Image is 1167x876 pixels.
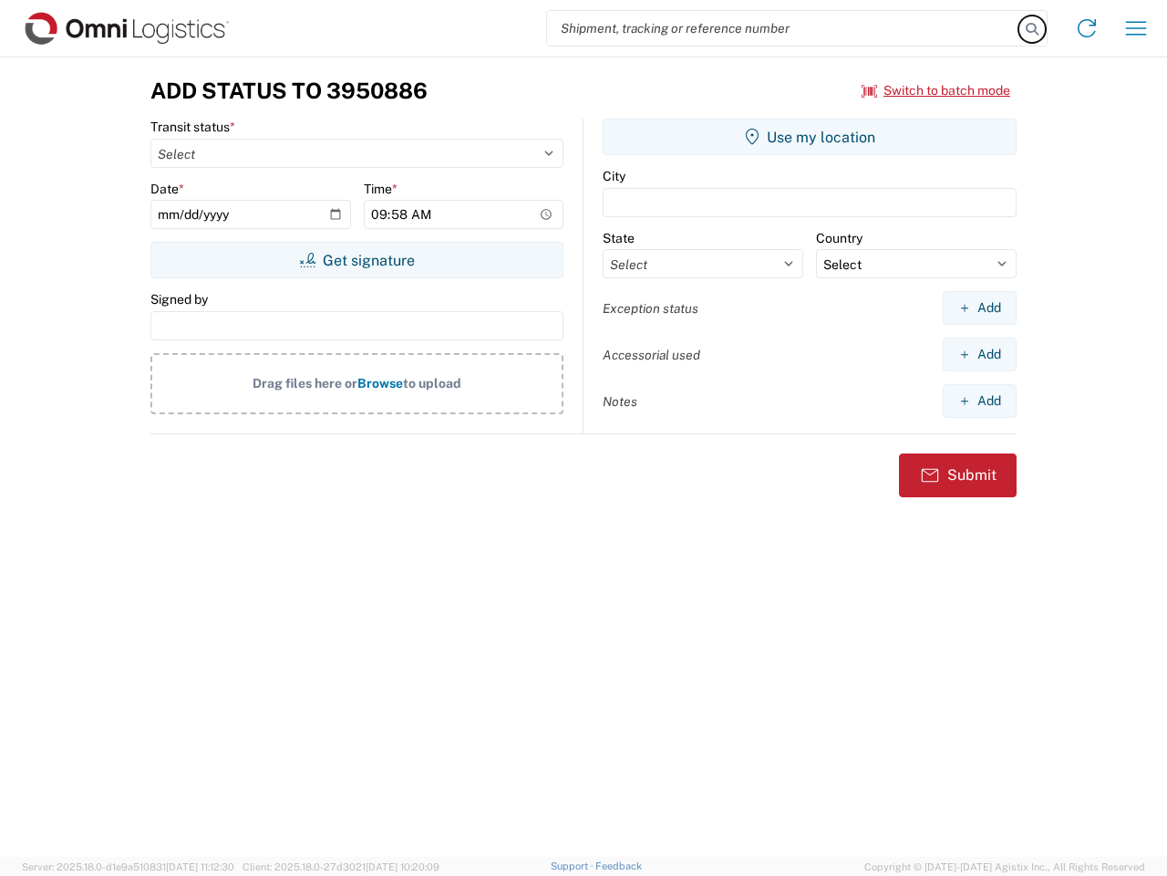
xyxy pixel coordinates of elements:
[22,861,234,872] span: Server: 2025.18.0-d1e9a510831
[816,230,862,246] label: Country
[943,384,1017,418] button: Add
[864,859,1145,875] span: Copyright © [DATE]-[DATE] Agistix Inc., All Rights Reserved
[603,393,637,410] label: Notes
[150,181,184,197] label: Date
[403,376,461,391] span: to upload
[150,291,208,308] label: Signed by
[899,454,1017,497] button: Submit
[547,11,1019,46] input: Shipment, tracking or reference number
[603,300,698,317] label: Exception status
[603,230,635,246] label: State
[603,168,625,184] label: City
[366,861,439,872] span: [DATE] 10:20:09
[150,242,563,278] button: Get signature
[253,376,357,391] span: Drag files here or
[862,76,1010,106] button: Switch to batch mode
[943,291,1017,325] button: Add
[150,78,428,104] h3: Add Status to 3950886
[243,861,439,872] span: Client: 2025.18.0-27d3021
[364,181,398,197] label: Time
[595,860,642,871] a: Feedback
[150,119,235,135] label: Transit status
[166,861,234,872] span: [DATE] 11:12:30
[603,347,700,363] label: Accessorial used
[357,376,403,391] span: Browse
[551,860,596,871] a: Support
[603,119,1017,155] button: Use my location
[943,338,1017,371] button: Add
